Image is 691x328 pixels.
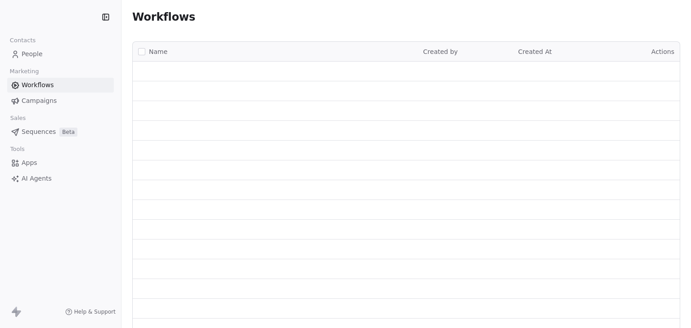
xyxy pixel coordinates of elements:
span: Actions [651,48,674,55]
span: People [22,49,43,59]
span: Tools [6,142,28,156]
span: Contacts [6,34,40,47]
span: Name [149,47,167,57]
span: Sequences [22,127,56,137]
a: Campaigns [7,93,114,108]
span: Workflows [132,11,195,23]
span: Created At [518,48,552,55]
a: Help & Support [65,308,116,315]
span: Beta [59,128,77,137]
a: AI Agents [7,171,114,186]
span: Marketing [6,65,43,78]
span: Sales [6,111,30,125]
a: Workflows [7,78,114,93]
a: SequencesBeta [7,124,114,139]
span: AI Agents [22,174,52,183]
span: Workflows [22,80,54,90]
span: Created by [423,48,458,55]
span: Apps [22,158,37,168]
span: Help & Support [74,308,116,315]
a: People [7,47,114,62]
span: Campaigns [22,96,57,106]
a: Apps [7,155,114,170]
